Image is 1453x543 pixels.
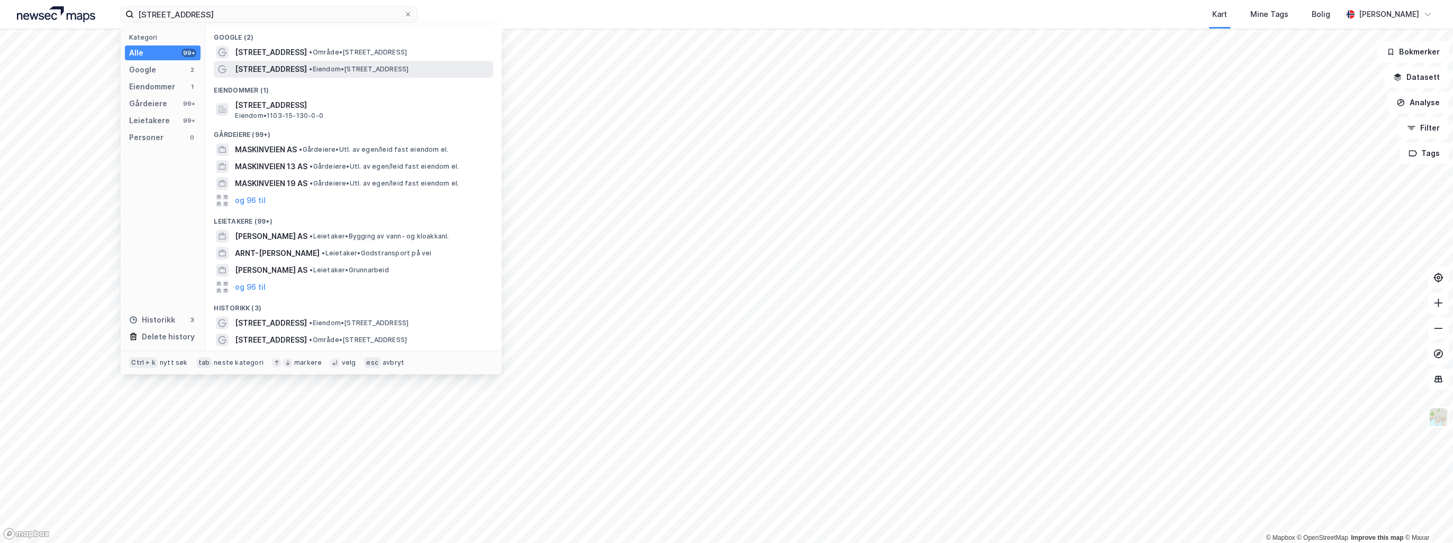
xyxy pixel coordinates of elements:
[235,177,307,190] span: MASKINVEIEN 19 AS
[383,358,404,367] div: avbryt
[235,143,297,156] span: MASKINVEIEN AS
[129,131,164,144] div: Personer
[1400,492,1453,543] iframe: Chat Widget
[322,249,325,257] span: •
[310,162,459,171] span: Gårdeiere • Utl. av egen/leid fast eiendom el.
[205,296,502,315] div: Historikk (3)
[134,6,404,22] input: Søk på adresse, matrikkel, gårdeiere, leietakere eller personer
[299,145,302,153] span: •
[205,122,502,141] div: Gårdeiere (99+)
[3,528,50,540] a: Mapbox homepage
[294,358,322,367] div: markere
[129,47,143,59] div: Alle
[1398,117,1449,139] button: Filter
[310,179,313,187] span: •
[309,336,407,344] span: Område • [STREET_ADDRESS]
[129,314,175,326] div: Historikk
[188,82,196,91] div: 1
[142,330,195,343] div: Delete history
[235,99,489,112] span: [STREET_ADDRESS]
[1359,8,1419,21] div: [PERSON_NAME]
[205,78,502,97] div: Eiendommer (1)
[188,66,196,74] div: 2
[181,116,196,125] div: 99+
[235,334,307,346] span: [STREET_ADDRESS]
[188,316,196,324] div: 3
[235,317,307,329] span: [STREET_ADDRESS]
[129,63,156,76] div: Google
[1387,92,1449,113] button: Analyse
[235,46,307,59] span: [STREET_ADDRESS]
[1400,143,1449,164] button: Tags
[129,97,167,110] div: Gårdeiere
[1250,8,1288,21] div: Mine Tags
[1212,8,1227,21] div: Kart
[235,63,307,76] span: [STREET_ADDRESS]
[188,133,196,142] div: 0
[181,49,196,57] div: 99+
[309,48,407,57] span: Område • [STREET_ADDRESS]
[205,25,502,44] div: Google (2)
[310,162,313,170] span: •
[129,80,175,93] div: Eiendommer
[160,358,188,367] div: nytt søk
[129,357,158,368] div: Ctrl + k
[299,145,448,154] span: Gårdeiere • Utl. av egen/leid fast eiendom el.
[1351,534,1403,541] a: Improve this map
[235,264,307,277] span: [PERSON_NAME] AS
[1377,41,1449,62] button: Bokmerker
[235,112,323,120] span: Eiendom • 1103-15-130-0-0
[214,358,264,367] div: neste kategori
[1400,492,1453,543] div: Kontrollprogram for chat
[309,48,312,56] span: •
[309,65,408,73] span: Eiendom • [STREET_ADDRESS]
[310,266,388,274] span: Leietaker • Grunnarbeid
[1312,8,1330,21] div: Bolig
[310,232,449,241] span: Leietaker • Bygging av vann- og kloakkanl.
[1297,534,1348,541] a: OpenStreetMap
[235,281,266,293] button: og 96 til
[310,266,313,274] span: •
[310,179,459,188] span: Gårdeiere • Utl. av egen/leid fast eiendom el.
[1428,407,1448,427] img: Z
[341,358,356,367] div: velg
[309,319,408,327] span: Eiendom • [STREET_ADDRESS]
[235,247,320,260] span: ARNT-[PERSON_NAME]
[1384,67,1449,88] button: Datasett
[309,65,312,73] span: •
[235,160,307,173] span: MASKINVEIEN 13 AS
[181,99,196,108] div: 99+
[309,319,312,327] span: •
[17,6,95,22] img: logo.a4113a55bc3d86da70a041830d287a7e.svg
[129,33,201,41] div: Kategori
[205,209,502,228] div: Leietakere (99+)
[196,357,212,368] div: tab
[310,232,313,240] span: •
[235,194,266,207] button: og 96 til
[1266,534,1295,541] a: Mapbox
[364,357,380,368] div: esc
[235,230,307,243] span: [PERSON_NAME] AS
[129,114,170,127] div: Leietakere
[322,249,431,257] span: Leietaker • Godstransport på vei
[309,336,312,344] span: •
